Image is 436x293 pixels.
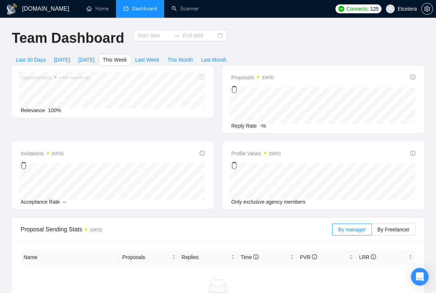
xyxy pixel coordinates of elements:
span: PVR [300,254,317,260]
time: [DATE] [90,228,102,232]
span: Last 30 Days [16,56,46,64]
button: Last Week [131,54,163,66]
span: swap-right [174,32,180,38]
a: setting [421,6,433,12]
span: [DATE] [54,56,70,64]
span: This Week [103,56,127,64]
input: End date [183,31,216,39]
th: Name [21,250,119,265]
span: Profile Views [231,149,281,158]
span: Time [241,254,259,260]
span: Proposals [122,253,170,261]
a: searchScanner [172,6,199,12]
span: user [388,6,393,11]
span: 125 [370,5,378,13]
button: This Week [99,54,131,66]
span: By Freelancer [377,227,409,232]
span: info-circle [410,151,415,156]
span: [DATE] [78,56,95,64]
span: Last Month [201,56,226,64]
button: [DATE] [50,54,74,66]
span: Only exclusive agency members [231,199,306,205]
span: -- [63,199,66,205]
input: Start date [137,31,171,39]
span: Dashboard [132,6,157,12]
span: Connects: [347,5,369,13]
span: Relevance [21,107,45,113]
th: Replies [179,250,238,265]
span: LRR [359,254,376,260]
span: info-circle [253,254,259,259]
span: Reply Rate [231,123,257,129]
span: Replies [182,253,229,261]
div: 0 [231,159,281,173]
img: logo [6,3,18,15]
span: info-circle [312,254,317,259]
a: homeHome [87,6,109,12]
button: setting [421,3,433,15]
span: info-circle [410,75,415,80]
div: 0 [231,83,274,97]
button: Last Month [197,54,231,66]
span: Invitations [21,149,64,158]
span: info-circle [371,254,376,259]
span: setting [422,6,433,12]
div: 0 [21,159,64,173]
span: Proposal Sending Stats [21,225,332,234]
th: Proposals [119,250,179,265]
span: Proposals [231,73,274,82]
time: [DATE] [262,76,274,80]
span: -% [260,123,266,129]
span: Last Week [135,56,159,64]
button: Last 30 Days [12,54,50,66]
span: dashboard [123,6,129,11]
div: Open Intercom Messenger [411,268,429,286]
span: 100% [48,107,61,113]
img: upwork-logo.png [338,6,344,12]
button: [DATE] [74,54,99,66]
h1: Team Dashboard [12,30,124,47]
span: This Month [168,56,193,64]
time: [DATE] [52,152,63,156]
button: This Month [163,54,197,66]
time: [DATE] [269,152,281,156]
span: to [174,32,180,38]
span: Acceptance Rate [21,199,60,205]
span: info-circle [200,151,205,156]
span: By manager [338,227,366,232]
